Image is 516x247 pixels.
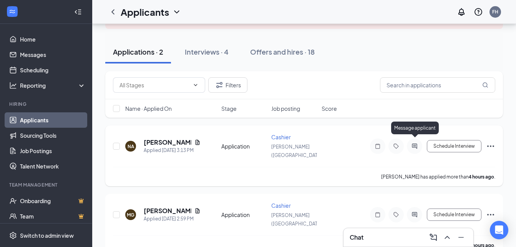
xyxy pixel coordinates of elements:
[9,82,17,89] svg: Analysis
[443,233,452,242] svg: ChevronUp
[455,231,467,244] button: Minimize
[119,81,189,89] input: All Stages
[474,7,483,17] svg: QuestionInfo
[144,207,191,215] h5: [PERSON_NAME]
[271,134,291,140] span: Cashier
[410,212,419,218] svg: ActiveChat
[429,233,438,242] svg: ComposeMessage
[486,142,495,151] svg: Ellipses
[381,174,495,180] p: [PERSON_NAME] has applied more than .
[215,80,224,90] svg: Filter
[410,143,419,149] svg: ActiveChat
[20,159,86,174] a: Talent Network
[20,32,86,47] a: Home
[250,47,315,57] div: Offers and hires · 18
[20,209,86,224] a: TeamCrown
[392,212,401,218] svg: Tag
[457,7,466,17] svg: Notifications
[271,212,323,227] span: [PERSON_NAME] ([GEOGRAPHIC_DATA])
[271,202,291,209] span: Cashier
[9,232,17,239] svg: Settings
[482,82,488,88] svg: MagnifyingGlass
[271,105,300,112] span: Job posting
[427,209,481,221] button: Schedule Interview
[20,193,86,209] a: OnboardingCrown
[373,143,382,149] svg: Note
[144,138,191,147] h5: [PERSON_NAME]
[9,182,84,188] div: Team Management
[8,8,16,15] svg: WorkstreamLogo
[20,62,86,78] a: Scheduling
[121,5,169,18] h1: Applicants
[20,128,86,143] a: Sourcing Tools
[172,7,181,17] svg: ChevronDown
[128,143,134,150] div: NA
[185,47,229,57] div: Interviews · 4
[74,8,82,16] svg: Collapse
[456,233,466,242] svg: Minimize
[20,112,86,128] a: Applicants
[194,139,201,145] svg: Document
[144,215,201,223] div: Applied [DATE] 2:59 PM
[392,143,401,149] svg: Tag
[221,142,267,150] div: Application
[127,212,134,218] div: MG
[208,77,247,93] button: Filter Filters
[221,211,267,219] div: Application
[144,147,201,154] div: Applied [DATE] 3:13 PM
[373,212,382,218] svg: Note
[271,144,323,158] span: [PERSON_NAME] ([GEOGRAPHIC_DATA])
[350,233,363,242] h3: Chat
[20,82,86,89] div: Reporting
[113,47,163,57] div: Applications · 2
[192,82,199,88] svg: ChevronDown
[490,221,508,239] div: Open Intercom Messenger
[125,105,172,112] span: Name · Applied On
[427,231,440,244] button: ComposeMessage
[469,174,494,180] b: 4 hours ago
[486,210,495,219] svg: Ellipses
[380,77,495,93] input: Search in applications
[20,47,86,62] a: Messages
[108,7,118,17] svg: ChevronLeft
[322,105,337,112] span: Score
[492,8,498,15] div: FH
[194,208,201,214] svg: Document
[391,122,439,134] div: Message applicant
[20,143,86,159] a: Job Postings
[427,140,481,152] button: Schedule Interview
[9,101,84,107] div: Hiring
[20,232,74,239] div: Switch to admin view
[221,105,237,112] span: Stage
[441,231,453,244] button: ChevronUp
